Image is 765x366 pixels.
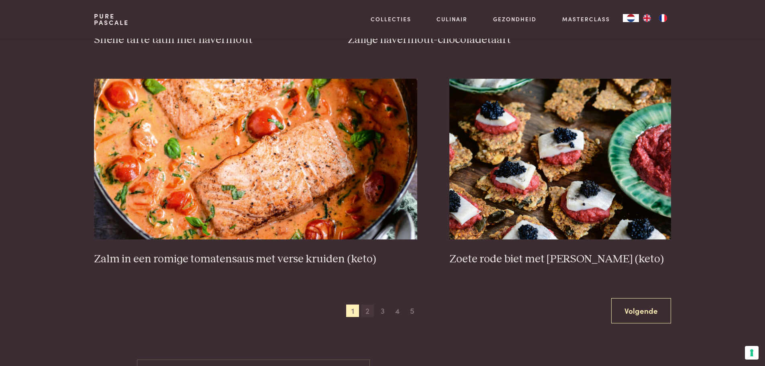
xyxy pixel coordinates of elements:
[371,15,411,23] a: Collecties
[348,33,671,47] h3: Zalige havermout-chocoladetaart
[623,14,671,22] aside: Language selected: Nederlands
[611,298,671,323] a: Volgende
[639,14,655,22] a: EN
[449,79,671,266] a: Zoete rode biet met zure haring (keto) Zoete rode biet met [PERSON_NAME] (keto)
[391,305,404,317] span: 4
[562,15,610,23] a: Masterclass
[745,346,759,360] button: Uw voorkeuren voor toestemming voor trackingtechnologieën
[346,305,359,317] span: 1
[94,33,316,47] h3: Snelle tarte tatin met havermout
[437,15,467,23] a: Culinair
[94,79,417,266] a: Zalm in een romige tomatensaus met verse kruiden (keto) Zalm in een romige tomatensaus met verse ...
[449,79,671,239] img: Zoete rode biet met zure haring (keto)
[94,252,417,266] h3: Zalm in een romige tomatensaus met verse kruiden (keto)
[655,14,671,22] a: FR
[406,305,419,317] span: 5
[493,15,537,23] a: Gezondheid
[376,305,389,317] span: 3
[623,14,639,22] div: Language
[361,305,374,317] span: 2
[449,252,671,266] h3: Zoete rode biet met [PERSON_NAME] (keto)
[639,14,671,22] ul: Language list
[623,14,639,22] a: NL
[94,13,129,26] a: PurePascale
[94,79,417,239] img: Zalm in een romige tomatensaus met verse kruiden (keto)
